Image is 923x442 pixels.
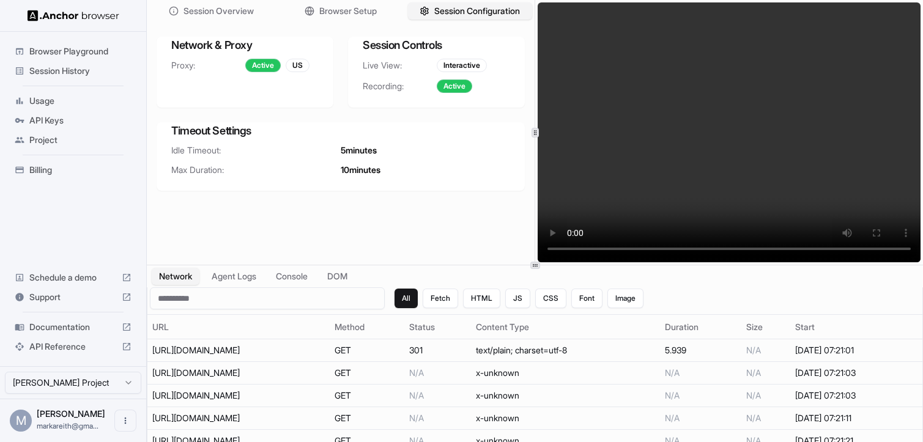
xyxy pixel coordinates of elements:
[790,385,922,407] td: [DATE] 07:21:03
[10,111,136,130] div: API Keys
[746,413,761,423] span: N/A
[319,5,377,17] span: Browser Setup
[10,130,136,150] div: Project
[330,385,404,407] td: GET
[114,410,136,432] button: Open menu
[245,59,281,72] div: Active
[437,79,472,93] div: Active
[29,321,117,333] span: Documentation
[790,362,922,385] td: [DATE] 07:21:03
[471,407,660,430] td: x-unknown
[10,91,136,111] div: Usage
[463,289,500,308] button: HTML
[152,344,325,356] div: https://chatbot.com/
[286,59,310,72] div: US
[409,390,424,400] span: N/A
[29,341,117,353] span: API Reference
[28,10,119,21] img: Anchor Logo
[335,321,399,333] div: Method
[665,413,680,423] span: N/A
[204,268,264,285] button: Agent Logs
[363,80,437,92] span: Recording:
[29,95,132,107] span: Usage
[152,367,325,379] div: https://www.chatbot.com/
[607,289,643,308] button: Image
[571,289,602,308] button: Font
[29,65,132,77] span: Session History
[476,321,655,333] div: Content Type
[790,407,922,430] td: [DATE] 07:21:11
[37,408,105,419] span: Mark Reith
[29,291,117,303] span: Support
[171,144,341,157] span: Idle Timeout:
[665,321,736,333] div: Duration
[10,42,136,61] div: Browser Playground
[152,412,325,424] div: https://chatbot.cm/
[10,337,136,356] div: API Reference
[746,321,786,333] div: Size
[395,289,418,308] button: All
[409,413,424,423] span: N/A
[434,5,520,17] span: Session Configuration
[10,410,32,432] div: M
[330,407,404,430] td: GET
[790,339,922,362] td: [DATE] 07:21:01
[660,339,741,362] td: 5.939
[505,289,530,308] button: JS
[665,390,680,400] span: N/A
[152,268,199,285] button: Network
[10,268,136,287] div: Schedule a demo
[10,287,136,307] div: Support
[535,289,566,308] button: CSS
[746,345,761,355] span: N/A
[746,390,761,400] span: N/A
[341,144,377,157] span: 5 minutes
[183,5,254,17] span: Session Overview
[171,37,319,54] h3: Network & Proxy
[171,122,510,139] h3: Timeout Settings
[37,421,98,430] span: markareith@gmail.com
[171,59,245,72] span: Proxy:
[330,339,404,362] td: GET
[665,367,680,378] span: N/A
[437,59,487,72] div: Interactive
[10,61,136,81] div: Session History
[404,339,471,362] td: 301
[171,164,341,176] span: Max Duration:
[363,37,510,54] h3: Session Controls
[746,367,761,378] span: N/A
[152,389,325,402] div: https://chatbot.cm/
[10,160,136,180] div: Billing
[341,164,380,176] span: 10 minutes
[152,321,325,333] div: URL
[330,362,404,385] td: GET
[29,45,132,57] span: Browser Playground
[10,317,136,337] div: Documentation
[320,268,355,285] button: DOM
[795,321,917,333] div: Start
[29,114,132,127] span: API Keys
[471,339,660,362] td: text/plain; charset=utf-8
[29,164,132,176] span: Billing
[471,362,660,385] td: x-unknown
[423,289,458,308] button: Fetch
[269,268,315,285] button: Console
[29,271,117,284] span: Schedule a demo
[363,59,437,72] span: Live View:
[409,367,424,378] span: N/A
[471,385,660,407] td: x-unknown
[29,134,132,146] span: Project
[409,321,466,333] div: Status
